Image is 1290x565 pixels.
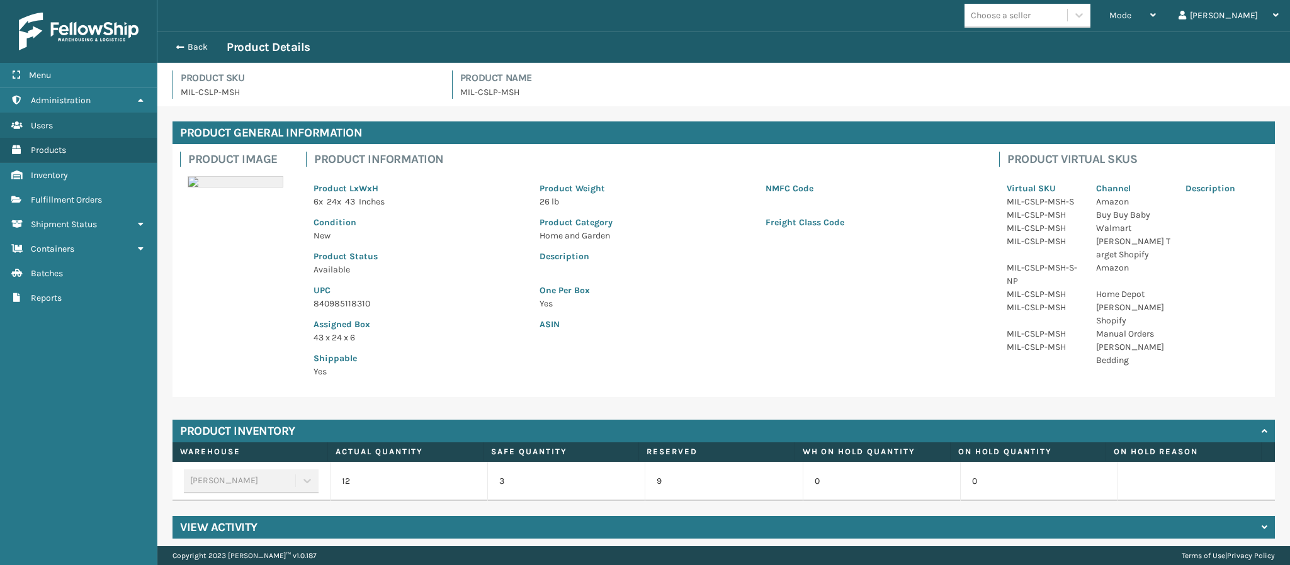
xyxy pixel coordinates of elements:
span: Inches [359,196,385,207]
p: MIL-CSLP-MSH [1007,221,1081,235]
p: Freight Class Code [766,216,976,229]
p: [PERSON_NAME] Target Shopify [1096,235,1170,261]
p: Channel [1096,182,1170,195]
p: NMFC Code [766,182,976,195]
div: Choose a seller [971,9,1031,22]
p: MIL-CSLP-MSH [460,86,1275,99]
img: logo [19,13,139,50]
button: Back [169,42,227,53]
p: MIL-CSLP-MSH [181,86,437,99]
span: Users [31,120,53,131]
p: 840985118310 [314,297,524,310]
label: On Hold Reason [1114,446,1253,457]
p: Amazon [1096,195,1170,208]
p: One Per Box [540,284,976,297]
span: 24 x [327,196,341,207]
span: 43 [345,196,355,207]
h4: Product General Information [173,121,1275,144]
div: | [1182,546,1275,565]
span: Products [31,145,66,155]
p: Condition [314,216,524,229]
p: Product Weight [540,182,750,195]
p: Yes [314,365,524,378]
span: Shipment Status [31,219,97,230]
span: Batches [31,268,63,279]
p: MIL-CSLP-MSH [1007,327,1081,340]
p: Walmart [1096,221,1170,235]
p: 43 x 24 x 6 [314,331,524,344]
p: Available [314,263,524,276]
h4: View Activity [180,520,257,535]
p: Product Status [314,250,524,263]
label: Warehouse [180,446,320,457]
span: Containers [31,243,74,254]
h4: Product Name [460,70,1275,86]
p: Copyright 2023 [PERSON_NAME]™ v 1.0.187 [173,546,317,565]
a: Terms of Use [1182,551,1225,560]
p: UPC [314,284,524,297]
td: 0 [803,462,960,501]
p: [PERSON_NAME] Bedding [1096,340,1170,367]
a: Privacy Policy [1227,551,1275,560]
p: MIL-CSLP-MSH [1007,288,1081,301]
span: Fulfillment Orders [31,194,102,205]
h4: Product Inventory [180,423,295,439]
td: 3 [487,462,645,501]
label: Safe Quantity [491,446,631,457]
p: New [314,229,524,242]
p: MIL-CSLP-MSH-S [1007,195,1081,208]
h4: Product Image [188,152,291,167]
img: 51104088640_40f294f443_o-scaled-700x700.jpg [188,176,283,187]
p: ASIN [540,318,976,331]
p: Description [1185,182,1260,195]
label: On Hold Quantity [958,446,1098,457]
p: MIL-CSLP-MSH [1007,340,1081,354]
p: Manual Orders [1096,327,1170,340]
td: 12 [330,462,487,501]
p: 9 [657,475,791,488]
span: Administration [31,95,91,106]
label: Actual Quantity [336,446,475,457]
p: Amazon [1096,261,1170,274]
h4: Product Virtual SKUs [1007,152,1267,167]
td: 0 [960,462,1117,501]
p: MIL-CSLP-MSH [1007,301,1081,314]
p: MIL-CSLP-MSH-S-NP [1007,261,1081,288]
p: Buy Buy Baby [1096,208,1170,221]
p: Assigned Box [314,318,524,331]
p: MIL-CSLP-MSH [1007,235,1081,248]
p: Description [540,250,976,263]
p: Virtual SKU [1007,182,1081,195]
h4: Product Information [314,152,984,167]
p: Product Category [540,216,750,229]
p: Home Depot [1096,288,1170,301]
span: Inventory [31,170,68,181]
h4: Product SKU [181,70,437,86]
label: WH On hold quantity [803,446,942,457]
p: Home and Garden [540,229,750,242]
span: Reports [31,293,62,303]
p: Yes [540,297,976,310]
label: Reserved [647,446,786,457]
p: Product LxWxH [314,182,524,195]
p: Shippable [314,352,524,365]
span: Mode [1109,10,1131,21]
span: Menu [29,70,51,81]
p: [PERSON_NAME] Shopify [1096,301,1170,327]
span: 6 x [314,196,323,207]
p: MIL-CSLP-MSH [1007,208,1081,221]
span: 26 lb [540,196,559,207]
h3: Product Details [227,40,310,55]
